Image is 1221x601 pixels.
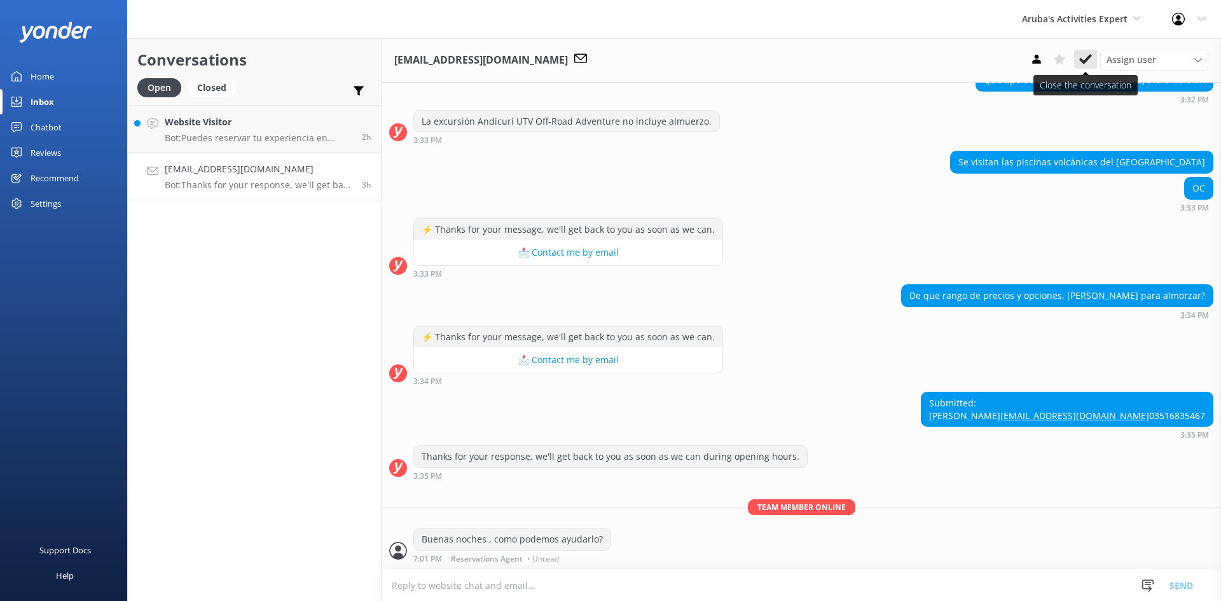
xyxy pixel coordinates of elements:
span: Aug 24 2025 04:51pm (UTC -04:00) America/Caracas [362,132,371,142]
div: Closed [188,78,236,97]
div: Support Docs [39,537,91,563]
div: Aug 24 2025 03:34pm (UTC -04:00) America/Caracas [901,310,1213,319]
div: Aug 24 2025 03:33pm (UTC -04:00) America/Caracas [413,135,720,144]
div: Aug 24 2025 03:35pm (UTC -04:00) America/Caracas [413,471,808,480]
button: 📩 Contact me by email [414,347,722,373]
div: ⚡ Thanks for your message, we'll get back to you as soon as we can. [414,219,722,240]
div: Open [137,78,181,97]
div: Buenas noches , como podemos ayudarlo? [414,528,610,550]
span: Team member online [748,499,855,515]
h4: Website Visitor [165,115,352,129]
div: ⚡ Thanks for your message, we'll get back to you as soon as we can. [414,326,722,348]
img: yonder-white-logo.png [19,22,92,43]
strong: 7:01 PM [413,555,442,563]
strong: 3:32 PM [1180,96,1209,104]
a: [EMAIL_ADDRESS][DOMAIN_NAME] [1000,410,1149,422]
div: La excursión Andicuri UTV Off-Road Adventure no incluye almuerzo. [414,111,719,132]
strong: 3:35 PM [413,473,442,480]
div: Recommend [31,165,79,191]
span: Assign user [1107,53,1156,67]
div: OC [1185,177,1213,199]
span: • Unread [527,555,559,563]
a: Open [137,80,188,94]
div: Aug 24 2025 03:35pm (UTC -04:00) America/Caracas [921,430,1213,439]
div: Help [56,563,74,588]
div: Chatbot [31,114,62,140]
strong: 3:35 PM [1180,431,1209,439]
span: Aug 24 2025 03:35pm (UTC -04:00) America/Caracas [362,179,371,190]
strong: 3:33 PM [1180,204,1209,212]
div: Submitted: [PERSON_NAME] 03516835467 [921,392,1213,426]
span: Reservations Agent [451,555,523,563]
span: Aruba's Activities Expert [1022,13,1128,25]
div: Aug 24 2025 03:34pm (UTC -04:00) America/Caracas [413,376,723,385]
div: Assign User [1100,50,1208,70]
div: Settings [31,191,61,216]
div: Thanks for your response, we'll get back to you as soon as we can during opening hours. [414,446,807,467]
div: Inbox [31,89,54,114]
p: Bot: Thanks for your response, we'll get back to you as soon as we can during opening hours. [165,179,352,191]
h2: Conversations [137,48,371,72]
div: De que rango de precios y opciones, [PERSON_NAME] para almorzar? [902,285,1213,307]
a: Website VisitorBot:Puedes reservar tu experiencia en [GEOGRAPHIC_DATA] en línea en [URL][DOMAIN_N... [128,105,381,153]
h3: [EMAIL_ADDRESS][DOMAIN_NAME] [394,52,568,69]
div: Aug 24 2025 03:33pm (UTC -04:00) America/Caracas [1180,203,1213,212]
div: Aug 24 2025 03:32pm (UTC -04:00) America/Caracas [976,95,1213,104]
p: Bot: Puedes reservar tu experiencia en [GEOGRAPHIC_DATA] en línea en [URL][DOMAIN_NAME]. Los hués... [165,132,352,144]
a: Closed [188,80,242,94]
button: 📩 Contact me by email [414,240,722,265]
strong: 3:34 PM [1180,312,1209,319]
div: Se visitan las piscinas volcánicas del [GEOGRAPHIC_DATA] [951,151,1213,173]
strong: 3:33 PM [413,270,442,278]
div: Aug 24 2025 03:33pm (UTC -04:00) America/Caracas [413,269,723,278]
h4: [EMAIL_ADDRESS][DOMAIN_NAME] [165,162,352,176]
strong: 3:33 PM [413,137,442,144]
div: Reviews [31,140,61,165]
strong: 3:34 PM [413,378,442,385]
a: [EMAIL_ADDRESS][DOMAIN_NAME]Bot:Thanks for your response, we'll get back to you as soon as we can... [128,153,381,200]
div: Aug 24 2025 07:01pm (UTC -04:00) America/Caracas [413,554,611,563]
div: Home [31,64,54,89]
